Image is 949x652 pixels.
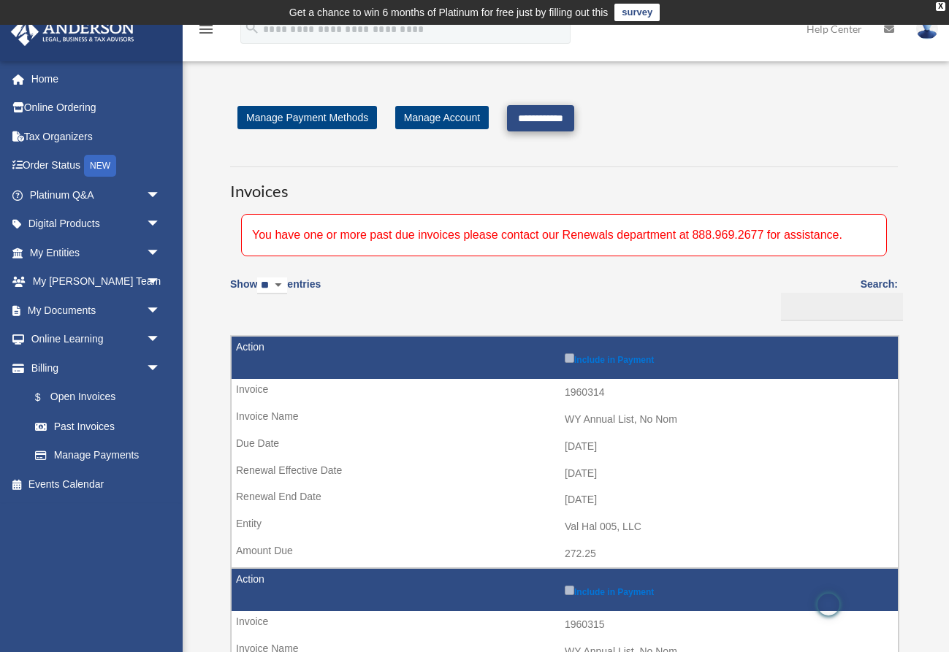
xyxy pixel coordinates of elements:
[10,151,183,181] a: Order StatusNEW
[10,238,183,267] a: My Entitiesarrow_drop_down
[10,180,183,210] a: Platinum Q&Aarrow_drop_down
[565,350,891,365] label: Include in Payment
[43,388,50,407] span: $
[146,267,175,297] span: arrow_drop_down
[10,353,175,383] a: Billingarrow_drop_down
[395,106,489,129] a: Manage Account
[146,210,175,239] span: arrow_drop_down
[10,210,183,239] a: Digital Productsarrow_drop_down
[232,611,898,639] td: 1960315
[232,379,898,407] td: 1960314
[146,325,175,355] span: arrow_drop_down
[20,412,175,441] a: Past Invoices
[230,166,898,203] h3: Invoices
[916,18,938,39] img: User Pic
[936,2,945,11] div: close
[565,353,574,363] input: Include in Payment
[20,441,175,470] a: Manage Payments
[565,586,574,595] input: Include in Payment
[10,122,183,151] a: Tax Organizers
[146,180,175,210] span: arrow_drop_down
[232,540,898,568] td: 272.25
[84,155,116,177] div: NEW
[10,469,183,499] a: Events Calendar
[10,267,183,296] a: My [PERSON_NAME] Teamarrow_drop_down
[289,4,609,21] div: Get a chance to win 6 months of Platinum for free just by filling out this
[10,325,183,354] a: Online Learningarrow_drop_down
[244,20,260,36] i: search
[10,296,183,325] a: My Documentsarrow_drop_down
[781,293,903,321] input: Search:
[565,583,891,597] label: Include in Payment
[10,64,183,93] a: Home
[776,275,898,321] label: Search:
[230,275,321,309] label: Show entries
[232,486,898,514] td: [DATE]
[146,238,175,268] span: arrow_drop_down
[232,460,898,488] td: [DATE]
[10,93,183,123] a: Online Ordering
[232,433,898,461] td: [DATE]
[237,106,377,129] a: Manage Payment Methods
[146,296,175,326] span: arrow_drop_down
[565,413,891,426] div: WY Annual List, No Nom
[7,18,139,46] img: Anderson Advisors Platinum Portal
[197,26,215,38] a: menu
[197,20,215,38] i: menu
[146,353,175,383] span: arrow_drop_down
[257,277,287,294] select: Showentries
[20,383,168,413] a: $Open Invoices
[614,4,660,21] a: survey
[241,214,887,256] div: You have one or more past due invoices please contact our Renewals department at 888.969.2677 for...
[232,513,898,541] td: Val Hal 005, LLC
